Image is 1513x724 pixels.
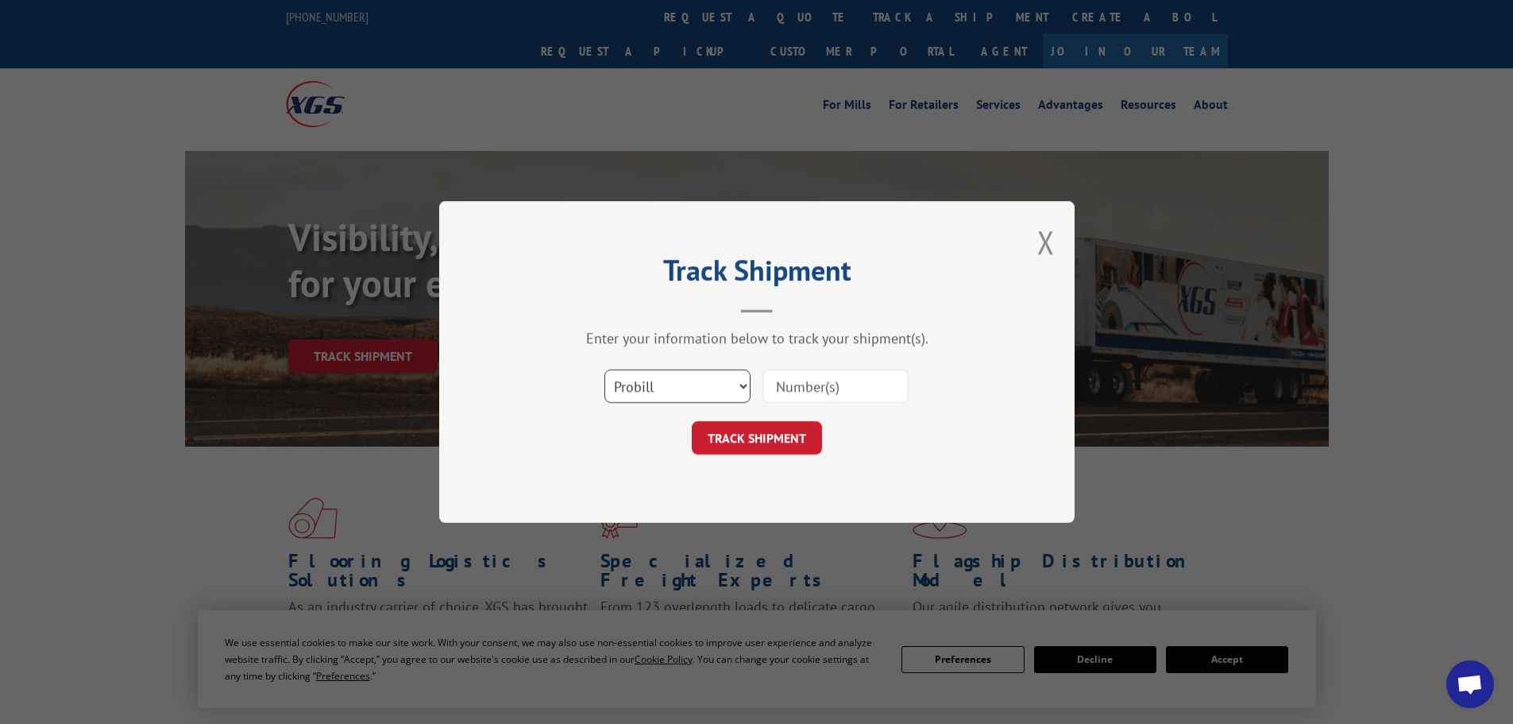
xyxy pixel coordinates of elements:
[1037,221,1055,263] button: Close modal
[692,421,822,455] button: TRACK SHIPMENT
[519,259,995,289] h2: Track Shipment
[762,370,909,403] input: Number(s)
[519,329,995,347] div: Enter your information below to track your shipment(s).
[1446,660,1494,708] a: Open chat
